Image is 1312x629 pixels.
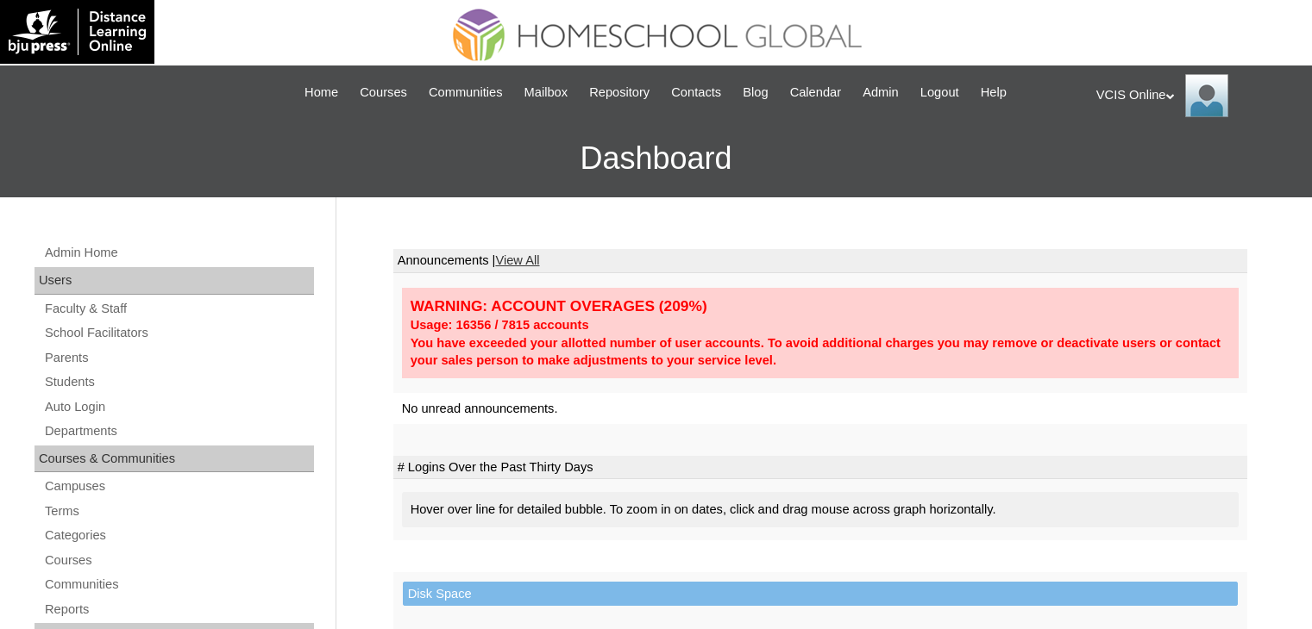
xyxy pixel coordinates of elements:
span: Repository [589,83,650,103]
a: Admin [854,83,907,103]
td: No unread announcements. [393,393,1247,425]
a: Students [43,371,314,393]
a: Logout [912,83,968,103]
td: Announcements | [393,249,1247,273]
a: Mailbox [516,83,577,103]
a: Communities [43,574,314,595]
a: Parents [43,347,314,369]
a: Reports [43,599,314,620]
span: Blog [743,83,768,103]
a: View All [495,253,539,267]
a: Communities [420,83,512,103]
span: Home [304,83,338,103]
div: Users [35,267,314,295]
div: Courses & Communities [35,445,314,473]
td: # Logins Over the Past Thirty Days [393,456,1247,480]
span: Mailbox [524,83,568,103]
td: Disk Space [403,582,1238,607]
a: Help [972,83,1015,103]
a: Terms [43,501,314,522]
a: Contacts [662,83,730,103]
a: School Facilitators [43,322,314,344]
div: VCIS Online [1096,74,1295,117]
a: Faculty & Staff [43,298,314,320]
a: Repository [581,83,658,103]
a: Courses [43,550,314,571]
a: Admin Home [43,242,314,264]
h3: Dashboard [9,120,1303,197]
div: You have exceeded your allotted number of user accounts. To avoid additional charges you may remo... [411,334,1230,370]
a: Departments [43,420,314,442]
span: Contacts [671,83,721,103]
img: VCIS Online Admin [1185,74,1228,117]
a: Campuses [43,476,314,497]
span: Communities [429,83,503,103]
a: Home [296,83,347,103]
strong: Usage: 16356 / 7815 accounts [411,318,589,332]
span: Calendar [790,83,841,103]
img: logo-white.png [9,9,146,55]
span: Logout [920,83,959,103]
div: WARNING: ACCOUNT OVERAGES (209%) [411,296,1230,316]
span: Admin [863,83,899,103]
a: Blog [734,83,776,103]
a: Courses [351,83,416,103]
a: Calendar [782,83,850,103]
span: Help [981,83,1007,103]
a: Categories [43,525,314,546]
span: Courses [360,83,407,103]
a: Auto Login [43,396,314,418]
div: Hover over line for detailed bubble. To zoom in on dates, click and drag mouse across graph horiz... [402,492,1239,527]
